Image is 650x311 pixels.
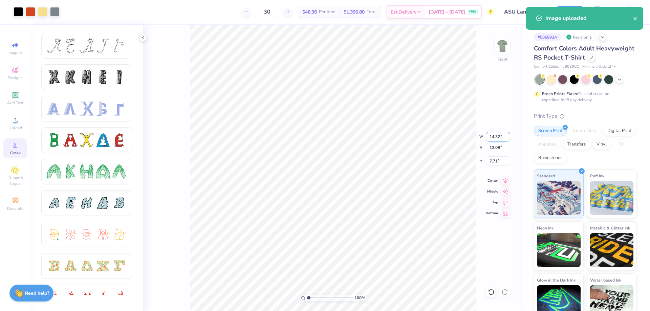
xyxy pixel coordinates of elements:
[10,150,21,156] span: Greek
[302,8,317,16] span: $46.36
[367,8,377,16] span: Total
[469,9,476,14] span: FREE
[254,6,280,18] input: – –
[590,181,634,215] img: Puff Ink
[319,8,335,16] span: Per Item
[603,126,636,136] div: Digital Print
[344,8,365,16] span: $1,390.80
[537,172,555,179] span: Standard
[534,64,559,70] span: Comfort Colors
[613,139,629,150] div: Foil
[537,224,554,231] span: Neon Ink
[633,14,638,22] button: close
[590,172,604,179] span: Puff Ink
[592,139,611,150] div: Vinyl
[498,56,507,62] div: Front
[590,233,634,267] img: Metallic & Glitter Ink
[569,126,601,136] div: Embroidery
[429,8,465,16] span: [DATE] - [DATE]
[537,276,576,284] span: Glow in the Dark Ink
[486,189,498,194] span: Middle
[545,14,633,22] div: Image uploaded
[486,200,498,205] span: Top
[590,224,630,231] span: Metallic & Glitter Ink
[499,5,549,19] input: Untitled Design
[7,50,23,55] span: Image AI
[534,139,561,150] div: Applique
[534,126,567,136] div: Screen Print
[542,91,625,103] div: This color can be expedited for 5 day delivery.
[7,100,23,106] span: Add Text
[537,181,581,215] img: Standard
[534,44,634,62] span: Comfort Colors Adult Heavyweight RS Pocket T-Shirt
[354,295,365,301] span: 100 %
[25,290,49,296] strong: Need help?
[582,64,616,70] span: Minimum Order: 24 +
[562,64,579,70] span: # 6030CC
[542,91,578,96] strong: Fresh Prints Flash:
[496,39,509,53] img: Front
[564,33,595,41] div: Revision 1
[391,8,416,16] span: Est. Delivery
[8,75,23,81] span: Designs
[537,233,581,267] img: Neon Ink
[590,276,621,284] span: Water based Ink
[8,125,22,131] span: Upload
[3,175,27,186] span: Clipart & logos
[534,112,636,120] div: Print Type
[486,178,498,183] span: Center
[563,139,590,150] div: Transfers
[534,153,567,163] div: Rhinestones
[486,211,498,216] span: Bottom
[534,33,561,41] div: # 506893A
[7,206,23,211] span: Decorate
